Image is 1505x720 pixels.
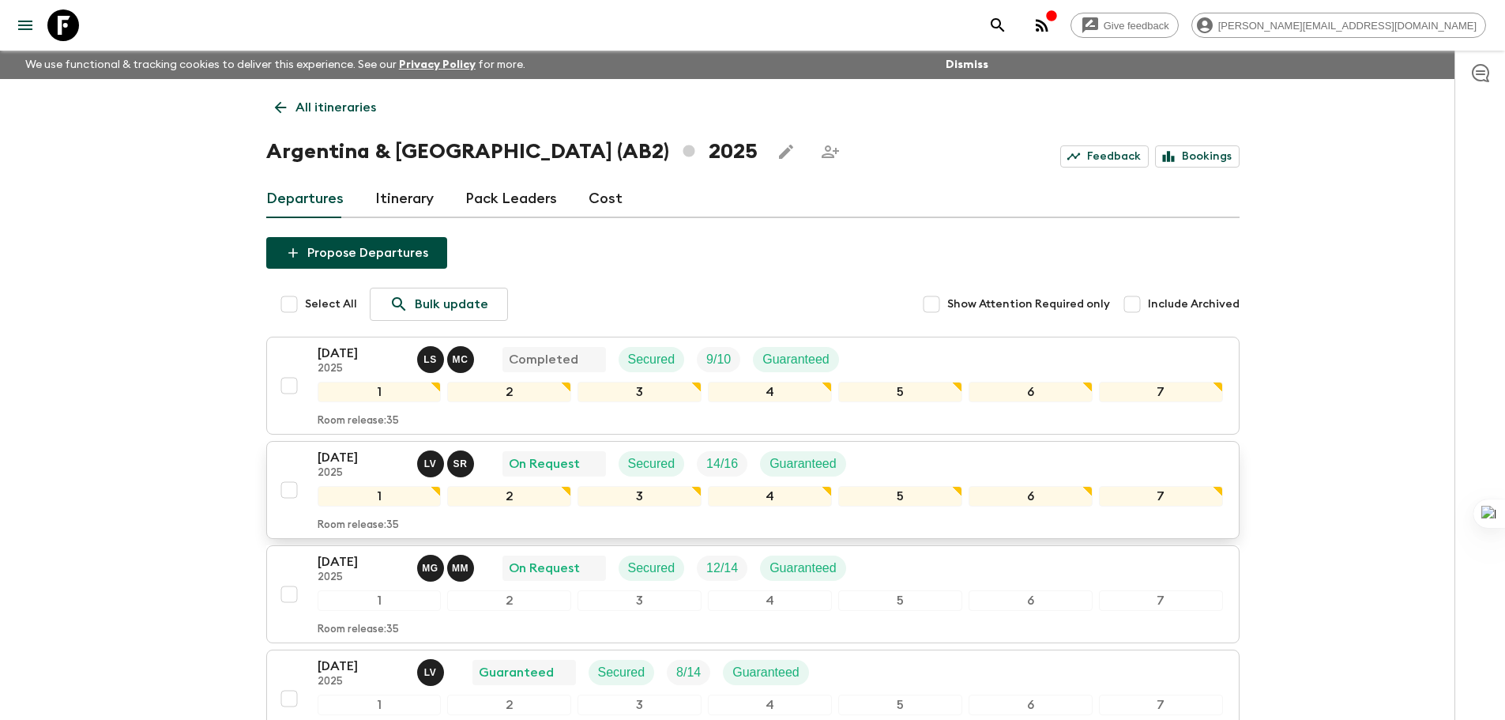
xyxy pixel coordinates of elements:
div: 7 [1099,382,1223,402]
p: Room release: 35 [318,415,399,428]
a: Feedback [1060,145,1149,168]
span: Show Attention Required only [947,296,1110,312]
a: Give feedback [1070,13,1179,38]
div: Trip Fill [697,347,740,372]
p: [DATE] [318,448,404,467]
p: We use functional & tracking cookies to deliver this experience. See our for more. [19,51,532,79]
p: Guaranteed [479,663,554,682]
p: L V [424,458,437,470]
p: On Request [509,454,580,473]
button: Dismiss [942,54,992,76]
a: Cost [589,180,623,218]
div: 7 [1099,486,1223,507]
div: 2 [447,695,571,715]
p: Guaranteed [769,559,837,578]
a: Bulk update [370,288,508,321]
p: [DATE] [318,552,404,571]
p: [DATE] [318,344,404,363]
div: 5 [838,590,962,611]
div: 6 [969,590,1093,611]
p: 8 / 14 [676,663,701,682]
a: All itineraries [266,92,385,123]
div: 5 [838,695,962,715]
div: 3 [578,695,702,715]
p: Secured [628,350,675,369]
p: S R [453,458,468,470]
div: 2 [447,590,571,611]
div: 4 [708,486,832,507]
div: Secured [619,556,685,581]
div: 2 [447,382,571,402]
div: Trip Fill [697,451,747,477]
p: Completed [509,350,578,369]
div: 5 [838,382,962,402]
p: Bulk update [415,295,488,314]
span: Share this itinerary [815,136,846,168]
p: Secured [628,454,675,473]
span: Marcella Granatiere, Matias Molina [417,560,477,572]
p: 9 / 10 [706,350,731,369]
p: 2025 [318,571,404,584]
p: All itineraries [295,98,376,117]
button: [DATE]2025Luana Seara, Mariano CenzanoCompletedSecuredTrip FillGuaranteed1234567Room release:35 [266,337,1240,435]
p: 2025 [318,467,404,480]
div: 1 [318,695,442,715]
span: Select All [305,296,357,312]
p: M M [452,562,468,575]
p: Guaranteed [732,663,800,682]
div: Secured [619,347,685,372]
div: 7 [1099,590,1223,611]
span: [PERSON_NAME][EMAIL_ADDRESS][DOMAIN_NAME] [1210,20,1485,32]
button: search adventures [982,9,1014,41]
button: LV [417,659,447,686]
button: LVSR [417,450,477,477]
div: Trip Fill [667,660,710,685]
div: 3 [578,382,702,402]
span: Lucas Valentim, Sol Rodriguez [417,455,477,468]
button: Edit this itinerary [770,136,802,168]
p: 2025 [318,363,404,375]
div: [PERSON_NAME][EMAIL_ADDRESS][DOMAIN_NAME] [1191,13,1486,38]
div: 4 [708,382,832,402]
span: Lucas Valentim [417,664,447,677]
button: MGMM [417,555,477,582]
div: 2 [447,486,571,507]
a: Bookings [1155,145,1240,168]
button: menu [9,9,41,41]
div: 7 [1099,695,1223,715]
p: Guaranteed [769,454,837,473]
div: Secured [589,660,655,685]
a: Pack Leaders [465,180,557,218]
span: Luana Seara, Mariano Cenzano [417,351,477,364]
div: 1 [318,382,442,402]
p: [DATE] [318,657,404,676]
div: 1 [318,486,442,507]
p: 2025 [318,676,404,688]
h1: Argentina & [GEOGRAPHIC_DATA] (AB2) 2025 [266,136,758,168]
div: 6 [969,382,1093,402]
p: 14 / 16 [706,454,738,473]
p: M G [422,562,438,575]
div: 6 [969,695,1093,715]
button: Propose Departures [266,237,447,269]
p: Guaranteed [762,350,830,369]
span: Give feedback [1095,20,1178,32]
button: [DATE]2025Marcella Granatiere, Matias MolinaOn RequestSecuredTrip FillGuaranteed1234567Room relea... [266,545,1240,643]
div: 5 [838,486,962,507]
div: 6 [969,486,1093,507]
p: Secured [628,559,675,578]
p: 12 / 14 [706,559,738,578]
span: Include Archived [1148,296,1240,312]
p: On Request [509,559,580,578]
button: [DATE]2025Lucas Valentim, Sol RodriguezOn RequestSecuredTrip FillGuaranteed1234567Room release:35 [266,441,1240,539]
div: Secured [619,451,685,477]
div: 3 [578,486,702,507]
div: 4 [708,695,832,715]
a: Itinerary [375,180,434,218]
p: L V [424,666,437,679]
div: 3 [578,590,702,611]
div: 1 [318,590,442,611]
div: 4 [708,590,832,611]
p: Secured [598,663,645,682]
a: Departures [266,180,344,218]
